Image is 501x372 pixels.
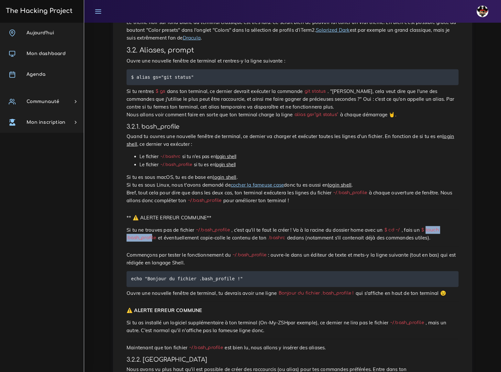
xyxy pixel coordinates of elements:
code: echo "Bonjour du fichier .bash_profile !" [131,275,245,283]
span: Aujourd'hui [27,30,54,35]
p: ** ⚠️ ALERTE ERREUR COMMUNE** [127,214,459,222]
p: Si tu ne trouves pas de fichier , c'est qu'il te faut le créer ! Va à la racine du dossier home a... [127,226,459,242]
li: Le fichier si tu es en [139,161,459,169]
code: alias gs="git status" [293,111,340,118]
p: Ouvre une nouvelle fenêtre de terminal, tu devrais avoir une ligne qui s'affiche en haut de ton t... [127,289,459,297]
h4: 3.2.2. [GEOGRAPHIC_DATA] [127,356,459,363]
code: $ alias gs="git status" [131,74,195,81]
span: Mon dashboard [27,51,66,56]
code: $ gs [154,88,167,95]
p: Si tu es sous macOS, tu es de base en . Si tu es sous Linux, nous t'avons demandé de donc tu es a... [127,173,459,204]
code: ~/.bashrc [159,154,182,160]
h4: 3.2.1. bash_profile [127,123,459,130]
a: Solarized Dark [316,27,350,33]
a: cocher la fameuse case [231,182,284,188]
p: Commençons par tester le fonctionnement du : ouvre-le dans un éditeur de texte et mets-y la ligne... [127,251,459,267]
span: Mon inscription [27,120,65,125]
img: avatar [477,6,488,17]
h3: The Hacking Project [4,7,72,15]
u: login shell [328,182,351,188]
p: Le thème noir sur fond blanc du terminal classique est très laid. Ce serait bien de pouvoir lui c... [127,18,459,42]
p: Ouvre une nouvelle fenêtre de terminal et rentres-y la ligne suivante : [127,57,459,65]
code: ~/.bash_profile [231,252,268,259]
code: Bonjour du fichier .bash_profile ! [277,290,356,297]
code: $ cd ~/ [383,227,402,234]
p: Maintenant que ton fichier est bien lu, nous allons y insérer des aliases. [127,344,459,352]
code: git status [303,88,328,95]
span: Agenda [27,72,45,77]
code: .bashrc [267,235,287,241]
code: ~/.bash_profile [187,344,225,351]
li: Le fichier si tu n'es pas en [139,153,459,161]
p: Si tu as installé un logiciel supplémentaire à ton terminal (On-My-ZSHpar exemple), ce dernier ne... [127,319,459,334]
u: login shell [216,154,236,159]
u: login shell [215,162,236,168]
p: Si tu rentres dans ton terminal, ce dernier devrait exécuter la commande . "[PERSON_NAME], cela v... [127,87,459,119]
code: ~/.bash_profile [159,162,194,168]
p: Quand tu ouvres une nouvelle fenêtre de terminal, ce dernier va charger et exécuter toutes les li... [127,133,459,148]
u: login shell [127,133,454,147]
code: ~/.bash_profile [388,320,426,326]
h3: 3.2. Aliases, prompt [127,46,459,54]
a: Dracula [183,35,201,41]
u: login shell [213,174,236,180]
span: Communauté [27,99,59,104]
strong: ⚠️ ALERTE ERREUR COMMUNE [127,307,202,313]
code: ~/.bash_profile [186,197,223,204]
code: ~/.bash_profile [332,190,369,196]
code: ~/.bash_profile [194,227,231,234]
